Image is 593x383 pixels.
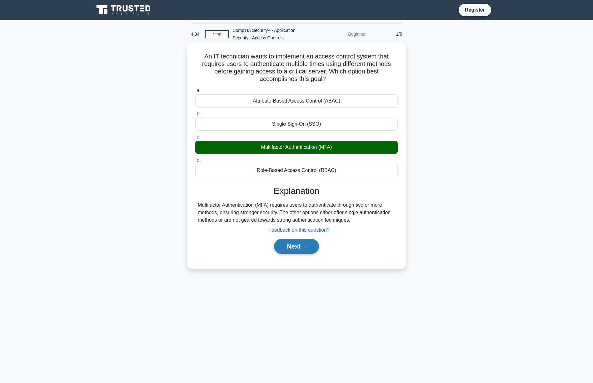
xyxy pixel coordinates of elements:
[195,141,398,154] div: Multifactor Authentication (MFA)
[187,28,205,40] div: 4:34
[205,30,229,38] a: Stop
[197,134,200,139] span: c.
[199,186,394,196] h3: Explanation
[195,53,398,83] h5: An IT technician wants to implement an access control system that requires users to authenticate ...
[197,157,201,163] span: d.
[274,239,319,254] button: Next
[268,227,330,233] a: Feedback on this question?
[198,201,395,224] div: Multifactor Authentication (MFA) requires users to authenticate through two or more methods, ensu...
[369,28,406,40] div: 1/5
[195,164,398,177] div: Role-Based Access Control (RBAC)
[197,111,201,116] span: b.
[195,94,398,108] div: Attribute-Based Access Control (ABAC)
[461,6,489,14] a: Register
[229,24,315,44] div: CompTIA Security+ - Application Security - Access Controls
[195,118,398,131] div: Single Sign-On (SSO)
[315,28,369,40] div: Beginner
[197,88,201,93] span: a.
